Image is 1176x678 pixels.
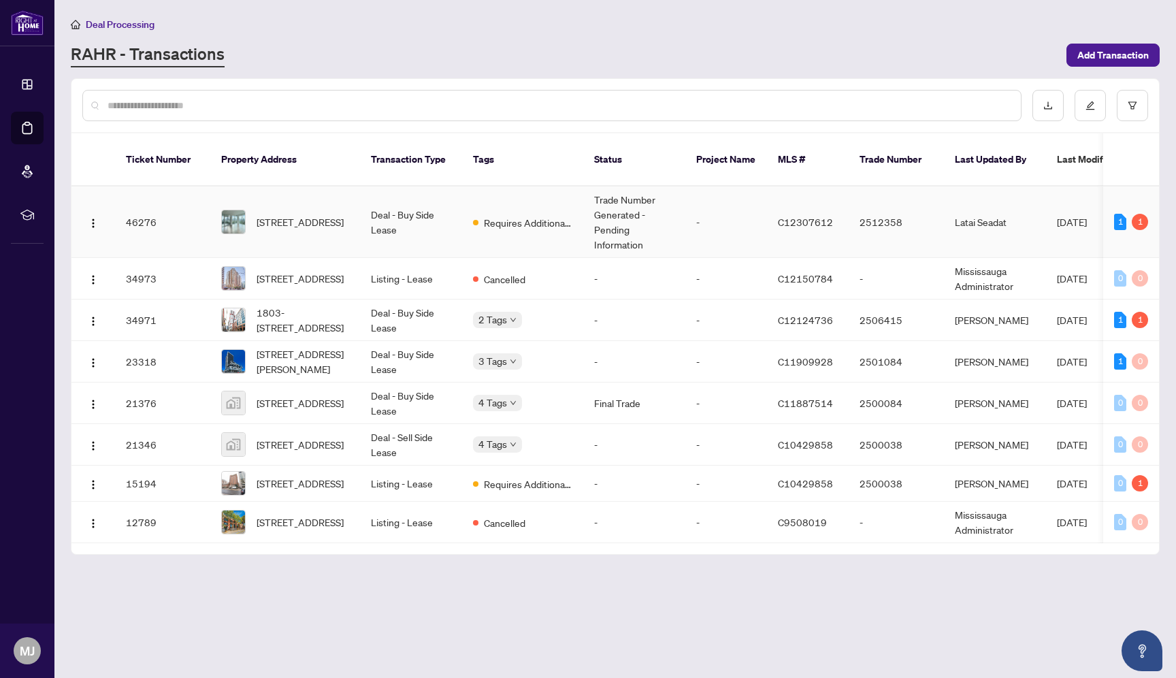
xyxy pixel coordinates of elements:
[478,353,507,369] span: 3 Tags
[1114,270,1126,287] div: 0
[82,309,104,331] button: Logo
[222,511,245,534] img: thumbnail-img
[1075,90,1106,121] button: edit
[1043,101,1053,110] span: download
[778,397,833,409] span: C11887514
[257,214,344,229] span: [STREET_ADDRESS]
[778,272,833,285] span: C12150784
[360,341,462,383] td: Deal - Buy Side Lease
[360,300,462,341] td: Deal - Buy Side Lease
[778,516,827,528] span: C9508019
[1057,397,1087,409] span: [DATE]
[82,434,104,455] button: Logo
[1032,90,1064,121] button: download
[944,466,1046,502] td: [PERSON_NAME]
[944,502,1046,543] td: Mississauga Administrator
[583,502,685,543] td: -
[360,383,462,424] td: Deal - Buy Side Lease
[1114,514,1126,530] div: 0
[71,43,225,67] a: RAHR - Transactions
[222,210,245,233] img: thumbnail-img
[583,341,685,383] td: -
[222,472,245,495] img: thumbnail-img
[360,424,462,466] td: Deal - Sell Side Lease
[1128,101,1137,110] span: filter
[944,341,1046,383] td: [PERSON_NAME]
[115,258,210,300] td: 34973
[257,395,344,410] span: [STREET_ADDRESS]
[1114,436,1126,453] div: 0
[583,300,685,341] td: -
[222,433,245,456] img: thumbnail-img
[849,187,944,258] td: 2512358
[115,383,210,424] td: 21376
[1114,214,1126,230] div: 1
[685,187,767,258] td: -
[222,391,245,415] img: thumbnail-img
[1122,630,1162,671] button: Open asap
[257,437,344,452] span: [STREET_ADDRESS]
[1114,395,1126,411] div: 0
[484,515,525,530] span: Cancelled
[88,440,99,451] img: Logo
[510,358,517,365] span: down
[462,133,583,187] th: Tags
[484,477,572,491] span: Requires Additional Docs
[1057,216,1087,228] span: [DATE]
[944,258,1046,300] td: Mississauga Administrator
[510,400,517,406] span: down
[360,133,462,187] th: Transaction Type
[944,187,1046,258] td: Latai Seadat
[510,441,517,448] span: down
[778,438,833,451] span: C10429858
[1117,90,1148,121] button: filter
[257,305,349,335] span: 1803-[STREET_ADDRESS]
[86,18,154,31] span: Deal Processing
[778,477,833,489] span: C10429858
[115,341,210,383] td: 23318
[20,641,35,660] span: MJ
[849,258,944,300] td: -
[115,187,210,258] td: 46276
[685,466,767,502] td: -
[1057,355,1087,368] span: [DATE]
[1132,214,1148,230] div: 1
[583,466,685,502] td: -
[1132,395,1148,411] div: 0
[1085,101,1095,110] span: edit
[849,424,944,466] td: 2500038
[478,395,507,410] span: 4 Tags
[1132,270,1148,287] div: 0
[257,271,344,286] span: [STREET_ADDRESS]
[115,502,210,543] td: 12789
[82,351,104,372] button: Logo
[1114,475,1126,491] div: 0
[944,133,1046,187] th: Last Updated By
[484,272,525,287] span: Cancelled
[583,187,685,258] td: Trade Number Generated - Pending Information
[88,357,99,368] img: Logo
[88,274,99,285] img: Logo
[1057,438,1087,451] span: [DATE]
[685,133,767,187] th: Project Name
[685,341,767,383] td: -
[88,399,99,410] img: Logo
[478,436,507,452] span: 4 Tags
[82,268,104,289] button: Logo
[82,392,104,414] button: Logo
[360,187,462,258] td: Deal - Buy Side Lease
[71,20,80,29] span: home
[849,383,944,424] td: 2500084
[88,479,99,490] img: Logo
[88,218,99,229] img: Logo
[944,424,1046,466] td: [PERSON_NAME]
[778,355,833,368] span: C11909928
[115,300,210,341] td: 34971
[210,133,360,187] th: Property Address
[685,300,767,341] td: -
[88,518,99,529] img: Logo
[11,10,44,35] img: logo
[478,312,507,327] span: 2 Tags
[583,383,685,424] td: Final Trade
[849,341,944,383] td: 2501084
